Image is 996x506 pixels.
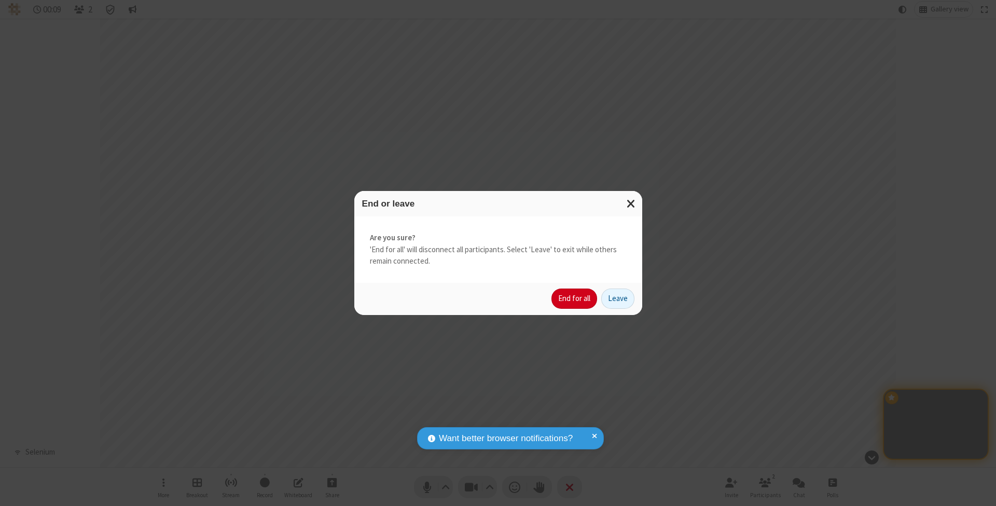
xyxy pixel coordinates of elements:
[620,191,642,216] button: Close modal
[439,432,573,445] span: Want better browser notifications?
[354,216,642,283] div: 'End for all' will disconnect all participants. Select 'Leave' to exit while others remain connec...
[362,199,634,209] h3: End or leave
[370,232,627,244] strong: Are you sure?
[601,289,634,309] button: Leave
[551,289,597,309] button: End for all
